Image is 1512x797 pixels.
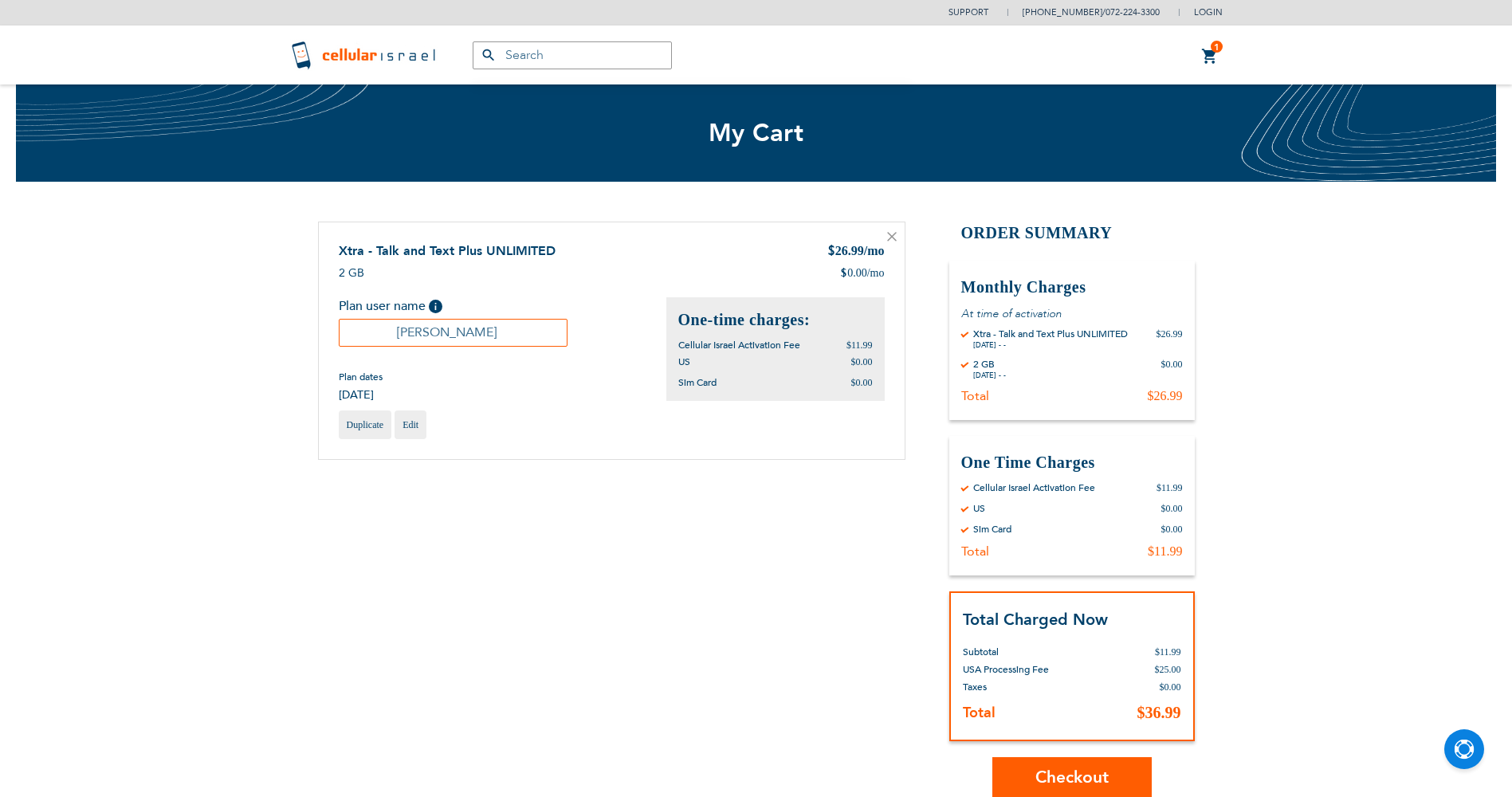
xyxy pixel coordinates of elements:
[1160,681,1181,693] span: $0.00
[1148,544,1182,559] div: $11.99
[1157,481,1183,494] div: $11.99
[961,544,989,559] div: Total
[963,678,1108,696] th: Taxes
[1214,41,1219,53] span: 1
[840,265,847,281] span: $
[827,242,885,261] div: 26.99
[1023,6,1102,18] a: [PHONE_NUMBER]
[339,242,556,260] a: Xtra - Talk and Text Plus UNLIMITED
[867,265,885,281] span: /mo
[851,356,873,367] span: $0.00
[1137,704,1181,721] span: $36.99
[973,481,1095,494] div: Cellular Israel Activation Fee
[1201,47,1219,66] a: 1
[1106,6,1160,18] a: 072-224-3300
[1148,388,1183,404] div: $26.99
[1161,502,1183,515] div: $0.00
[678,309,873,331] h2: One-time charges:
[963,703,996,723] strong: Total
[961,277,1183,298] h3: Monthly Charges
[1007,1,1160,24] li: /
[1035,766,1109,789] span: Checkout
[973,523,1011,536] div: Sim Card
[973,358,1006,371] div: 2 GB
[678,339,800,351] span: Cellular Israel Activation Fee
[827,243,835,261] span: $
[709,116,804,150] span: My Cart
[395,410,426,439] a: Edit
[851,377,873,388] span: $0.00
[339,410,392,439] a: Duplicate
[290,39,441,71] img: Cellular Israel
[963,663,1049,676] span: USA Processing Fee
[864,244,885,257] span: /mo
[339,297,426,315] span: Plan user name
[403,419,418,430] span: Edit
[473,41,672,69] input: Search
[973,371,1006,380] div: [DATE] - -
[1161,358,1183,380] div: $0.00
[339,371,383,383] span: Plan dates
[1157,328,1183,350] div: $26.99
[429,300,442,313] span: Help
[1194,6,1223,18] span: Login
[339,265,364,281] span: 2 GB
[1161,523,1183,536] div: $0.00
[963,631,1108,661] th: Subtotal
[339,387,383,402] span: [DATE]
[840,265,884,281] div: 0.00
[678,376,717,389] span: Sim Card
[963,609,1108,630] strong: Total Charged Now
[973,340,1128,350] div: [DATE] - -
[961,452,1183,473] h3: One Time Charges
[1155,646,1181,658] span: $11.99
[973,328,1128,340] div: Xtra - Talk and Text Plus UNLIMITED
[846,340,873,351] span: $11.99
[961,388,989,404] div: Total
[973,502,985,515] div: US
[948,6,988,18] a: Support
[961,306,1183,321] p: At time of activation
[678,355,690,368] span: US
[347,419,384,430] span: Duplicate
[949,222,1195,245] h2: Order Summary
[1155,664,1181,675] span: $25.00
